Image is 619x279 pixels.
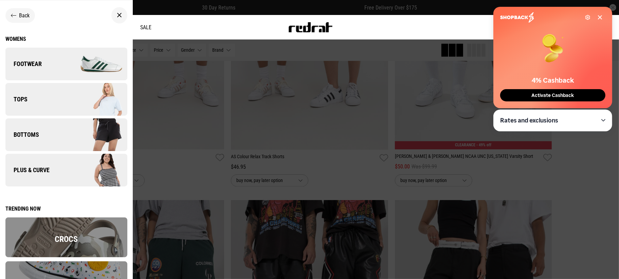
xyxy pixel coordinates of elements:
span: Plus & Curve [5,166,50,174]
span: Crocs [55,234,78,244]
a: Bottoms Company [5,118,127,151]
img: Company [66,153,127,187]
a: Crocs [5,252,127,259]
img: Company [66,47,127,81]
span: Bottoms [5,131,39,139]
a: Womens [5,36,127,42]
span: Footwear [5,60,42,68]
a: Footwear Company [5,48,127,80]
img: Company [66,82,127,116]
a: Tops Company [5,83,127,116]
a: Sale [141,24,152,31]
img: Company [66,118,127,152]
img: overlay.png [5,217,127,257]
a: Plus & Curve Company [5,154,127,186]
div: Trending now [5,206,127,212]
img: Redrat logo [288,22,333,32]
button: Open LiveChat chat widget [5,3,26,23]
span: Back [19,12,30,19]
span: Tops [5,95,28,103]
